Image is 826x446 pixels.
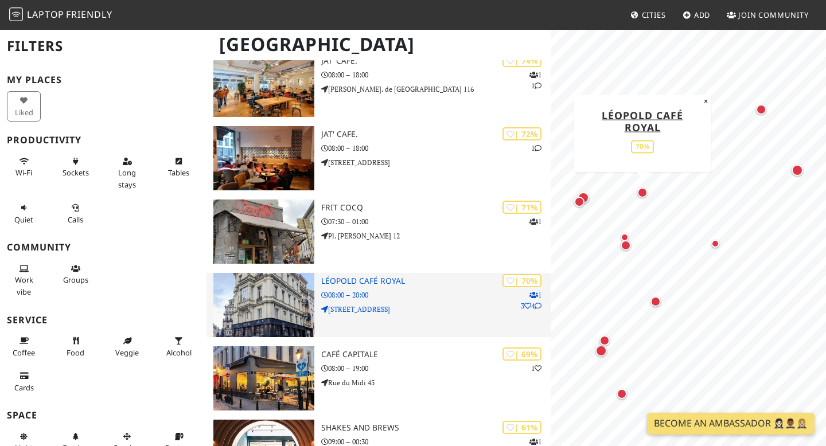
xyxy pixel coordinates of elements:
span: Stable Wi-Fi [15,167,32,178]
p: 1 [529,216,541,227]
a: Cities [626,5,671,25]
h1: [GEOGRAPHIC_DATA] [210,29,548,60]
h3: Community [7,242,200,253]
div: Map marker [597,333,612,348]
span: Credit cards [14,382,34,393]
h3: My Places [7,75,200,85]
span: Work-friendly tables [168,167,189,178]
button: Long stays [110,152,144,194]
p: 08:00 – 19:00 [321,363,551,374]
div: Map marker [754,102,769,117]
p: 07:30 – 01:00 [321,216,551,227]
h3: Space [7,410,200,421]
a: Léopold Café Royal | 70% 134 Léopold Café Royal 08:00 – 20:00 [STREET_ADDRESS] [206,273,551,337]
button: Sockets [59,152,92,182]
div: Map marker [575,190,591,206]
div: | 72% [502,127,541,140]
div: | 70% [502,274,541,287]
p: [STREET_ADDRESS] [321,304,551,315]
span: Friendly [66,8,112,21]
p: 1 [531,143,541,154]
span: Laptop [27,8,64,21]
h3: Léopold Café Royal [321,276,551,286]
button: Food [59,331,92,362]
div: | 71% [502,201,541,214]
img: JAT’ Café. [213,53,314,117]
p: 08:00 – 18:00 [321,69,551,80]
span: Alcohol [166,347,192,358]
h3: JAT' Cafe. [321,130,551,139]
div: Map marker [618,238,633,253]
p: Pl. [PERSON_NAME] 12 [321,230,551,241]
p: Rue du Midi 45 [321,377,551,388]
button: Quiet [7,198,41,229]
div: | 69% [502,347,541,361]
div: Map marker [618,230,632,244]
p: [STREET_ADDRESS] [321,157,551,168]
span: Add [694,10,711,20]
span: Cities [642,10,666,20]
a: JAT' Cafe. | 72% 1 JAT' Cafe. 08:00 – 18:00 [STREET_ADDRESS] [206,126,551,190]
p: 1 1 [529,69,541,91]
a: Léopold Café Royal [602,108,683,134]
p: 1 3 4 [521,289,541,311]
img: JAT' Cafe. [213,126,314,190]
img: Léopold Café Royal [213,273,314,337]
span: Power sockets [63,167,89,178]
div: Map marker [708,237,722,251]
a: Add [678,5,715,25]
div: Map marker [572,194,587,209]
div: Map marker [614,386,629,401]
span: People working [15,275,33,296]
button: Groups [59,259,92,289]
a: JAT’ Café. | 74% 11 JAT’ Café. 08:00 – 18:00 [PERSON_NAME]. de [GEOGRAPHIC_DATA] 116 [206,53,551,117]
span: Long stays [118,167,136,189]
span: Group tables [63,275,88,285]
h3: Shakes and Brews [321,423,551,433]
h3: Productivity [7,135,200,146]
p: 08:00 – 18:00 [321,143,551,154]
span: Food [67,347,84,358]
button: Work vibe [7,259,41,301]
p: [PERSON_NAME]. de [GEOGRAPHIC_DATA] 116 [321,84,551,95]
div: Map marker [648,294,663,309]
div: Map marker [789,162,805,178]
span: Veggie [115,347,139,358]
button: Tables [162,152,196,182]
a: Café Capitale | 69% 1 Café Capitale 08:00 – 19:00 Rue du Midi 45 [206,346,551,410]
img: Café Capitale [213,346,314,410]
span: Join Community [738,10,809,20]
button: Veggie [110,331,144,362]
button: Calls [59,198,92,229]
a: Join Community [722,5,813,25]
h3: Frit Cocq [321,203,551,213]
div: Map marker [635,185,650,200]
div: | 61% [502,421,541,434]
p: 08:00 – 20:00 [321,289,551,300]
button: Alcohol [162,331,196,362]
a: Frit Cocq | 71% 1 Frit Cocq 07:30 – 01:00 Pl. [PERSON_NAME] 12 [206,199,551,264]
button: Coffee [7,331,41,362]
h3: Service [7,315,200,326]
span: Quiet [14,214,33,225]
img: Frit Cocq [213,199,314,264]
button: Close popup [700,95,711,107]
h2: Filters [7,29,200,64]
img: LaptopFriendly [9,7,23,21]
div: 70% [631,140,654,153]
h3: Café Capitale [321,350,551,359]
span: Coffee [13,347,35,358]
span: Video/audio calls [68,214,83,225]
p: 1 [531,363,541,374]
div: Map marker [593,343,609,359]
button: Wi-Fi [7,152,41,182]
a: LaptopFriendly LaptopFriendly [9,5,112,25]
button: Cards [7,366,41,397]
